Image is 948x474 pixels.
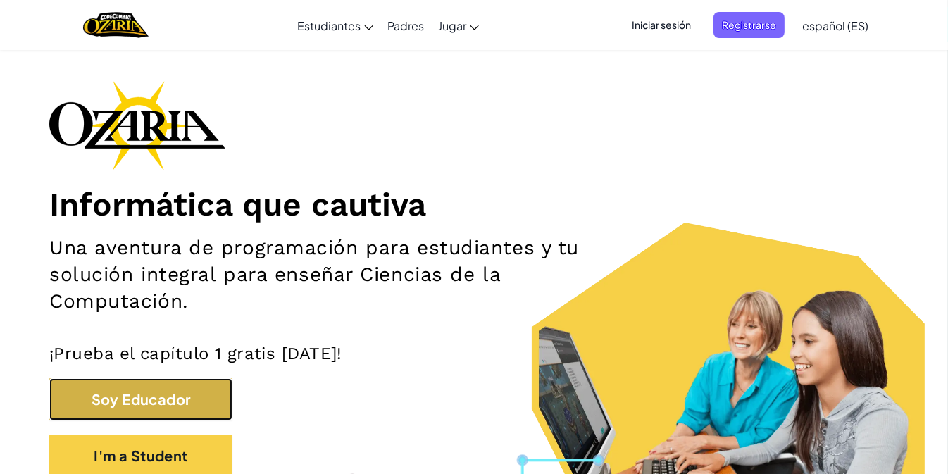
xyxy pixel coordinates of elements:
[49,235,618,315] h2: Una aventura de programación para estudiantes y tu solución integral para enseñar Ciencias de la ...
[623,12,699,38] button: Iniciar sesión
[49,185,899,224] h1: Informática que cautiva
[713,12,785,38] button: Registrarse
[802,18,868,33] span: español (ES)
[290,6,380,44] a: Estudiantes
[83,11,149,39] a: Ozaria by CodeCombat logo
[83,11,149,39] img: Home
[431,6,486,44] a: Jugar
[297,18,361,33] span: Estudiantes
[49,378,232,420] button: Soy Educador
[49,80,225,170] img: Ozaria branding logo
[49,343,899,364] p: ¡Prueba el capítulo 1 gratis [DATE]!
[380,6,431,44] a: Padres
[438,18,466,33] span: Jugar
[795,6,875,44] a: español (ES)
